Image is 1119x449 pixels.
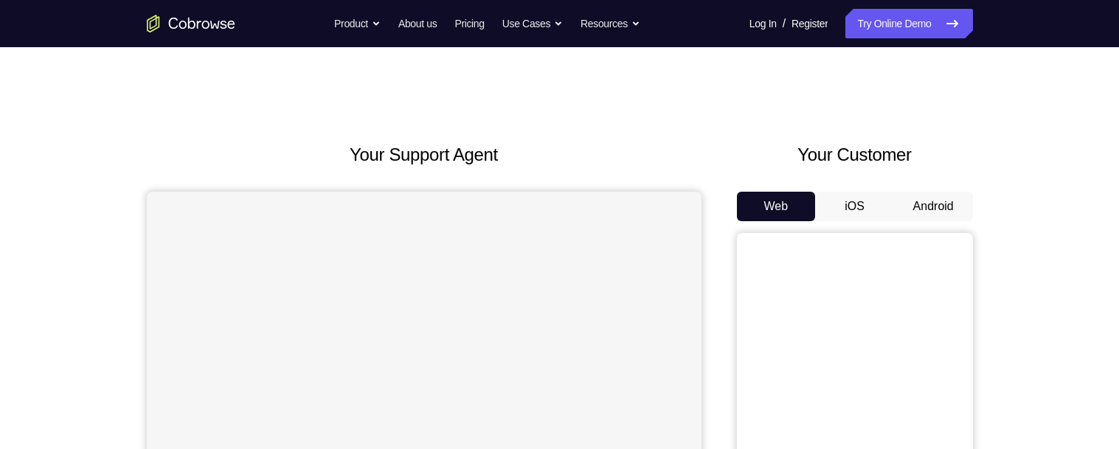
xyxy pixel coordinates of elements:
[791,9,828,38] a: Register
[581,9,640,38] button: Resources
[749,9,777,38] a: Log In
[147,142,701,168] h2: Your Support Agent
[783,15,786,32] span: /
[147,15,235,32] a: Go to the home page
[737,192,816,221] button: Web
[502,9,563,38] button: Use Cases
[894,192,973,221] button: Android
[737,142,973,168] h2: Your Customer
[334,9,381,38] button: Product
[845,9,972,38] a: Try Online Demo
[454,9,484,38] a: Pricing
[398,9,437,38] a: About us
[815,192,894,221] button: iOS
